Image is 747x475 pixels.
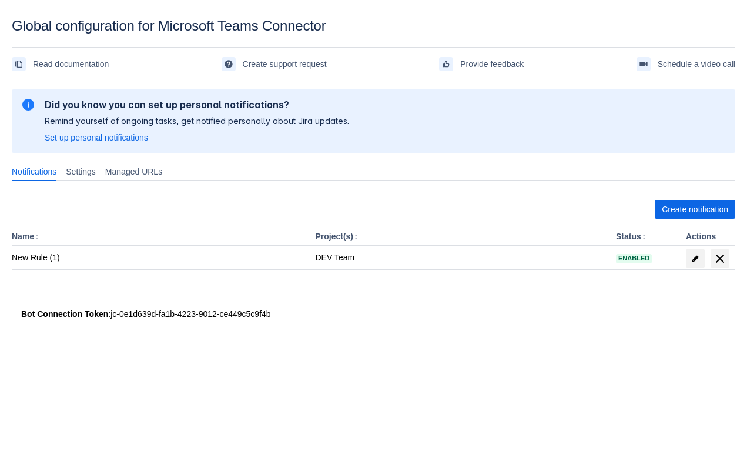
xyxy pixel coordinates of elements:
[681,228,735,246] th: Actions
[639,59,648,69] span: videoCall
[14,59,24,69] span: documentation
[224,59,233,69] span: support
[439,55,524,73] a: Provide feedback
[315,232,353,241] button: Project(s)
[315,252,607,263] div: DEV Team
[441,59,451,69] span: feedback
[691,254,700,263] span: edit
[21,309,108,319] strong: Bot Connection Token
[222,55,327,73] a: Create support request
[655,200,735,219] button: Create notification
[21,98,35,112] span: information
[616,255,652,262] span: Enabled
[12,18,735,34] div: Global configuration for Microsoft Teams Connector
[45,99,349,111] h2: Did you know you can set up personal notifications?
[105,166,162,178] span: Managed URLs
[243,55,327,73] span: Create support request
[713,252,727,266] span: delete
[45,115,349,127] p: Remind yourself of ongoing tasks, get notified personally about Jira updates.
[12,252,306,263] div: New Rule (1)
[12,55,109,73] a: Read documentation
[616,232,641,241] button: Status
[460,55,524,73] span: Provide feedback
[12,166,56,178] span: Notifications
[66,166,96,178] span: Settings
[662,200,728,219] span: Create notification
[658,55,735,73] span: Schedule a video call
[12,232,34,241] button: Name
[33,55,109,73] span: Read documentation
[21,308,726,320] div: : jc-0e1d639d-fa1b-4223-9012-ce449c5c9f4b
[637,55,735,73] a: Schedule a video call
[45,132,148,143] a: Set up personal notifications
